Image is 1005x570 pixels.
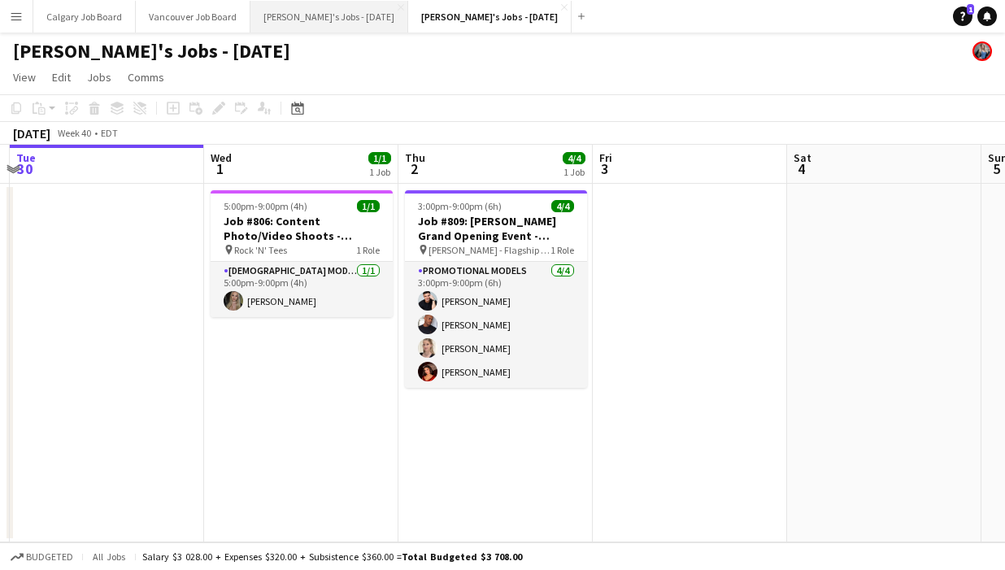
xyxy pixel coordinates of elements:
button: Calgary Job Board [33,1,136,33]
button: Vancouver Job Board [136,1,250,33]
span: View [13,70,36,85]
h3: Job #806: Content Photo/Video Shoots - [PERSON_NAME] [211,214,393,243]
span: Thu [405,150,425,165]
span: 5:00pm-9:00pm (4h) [224,200,307,212]
span: Sat [794,150,811,165]
span: 4 [791,159,811,178]
span: 4/4 [563,152,585,164]
button: [PERSON_NAME]'s Jobs - [DATE] [408,1,572,33]
span: 30 [14,159,36,178]
span: Week 40 [54,127,94,139]
span: Rock 'N' Tees [234,244,287,256]
h3: Job #809: [PERSON_NAME] Grand Opening Event - [GEOGRAPHIC_DATA] [405,214,587,243]
span: 1 Role [550,244,574,256]
div: 1 Job [563,166,585,178]
span: Tue [16,150,36,165]
div: Salary $3 028.00 + Expenses $320.00 + Subsistence $360.00 = [142,550,522,563]
a: View [7,67,42,88]
span: Total Budgeted $3 708.00 [402,550,522,563]
app-job-card: 5:00pm-9:00pm (4h)1/1Job #806: Content Photo/Video Shoots - [PERSON_NAME] Rock 'N' Tees1 Role[DEM... [211,190,393,317]
span: Edit [52,70,71,85]
app-card-role: [DEMOGRAPHIC_DATA] Model1/15:00pm-9:00pm (4h)[PERSON_NAME] [211,262,393,317]
span: Jobs [87,70,111,85]
app-user-avatar: Kirsten Visima Pearson [972,41,992,61]
app-job-card: 3:00pm-9:00pm (6h)4/4Job #809: [PERSON_NAME] Grand Opening Event - [GEOGRAPHIC_DATA] ‭[PERSON_NAM... [405,190,587,388]
a: 1 [953,7,972,26]
a: Jobs [80,67,118,88]
span: All jobs [89,550,128,563]
span: 4/4 [551,200,574,212]
span: 1/1 [368,152,391,164]
span: Budgeted [26,551,73,563]
div: 1 Job [369,166,390,178]
a: Edit [46,67,77,88]
span: 1 [967,4,974,15]
span: 1 [208,159,232,178]
a: Comms [121,67,171,88]
button: [PERSON_NAME]'s Jobs - [DATE] [250,1,408,33]
span: 2 [402,159,425,178]
app-card-role: Promotional Models4/43:00pm-9:00pm (6h)[PERSON_NAME][PERSON_NAME][PERSON_NAME][PERSON_NAME] [405,262,587,388]
button: Budgeted [8,548,76,566]
span: Wed [211,150,232,165]
div: EDT [101,127,118,139]
span: Comms [128,70,164,85]
span: 1 Role [356,244,380,256]
span: Fri [599,150,612,165]
div: [DATE] [13,125,50,141]
span: 1/1 [357,200,380,212]
span: 3:00pm-9:00pm (6h) [418,200,502,212]
h1: [PERSON_NAME]'s Jobs - [DATE] [13,39,290,63]
span: ‭[PERSON_NAME] - Flagship Boutique [429,244,550,256]
span: 3 [597,159,612,178]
